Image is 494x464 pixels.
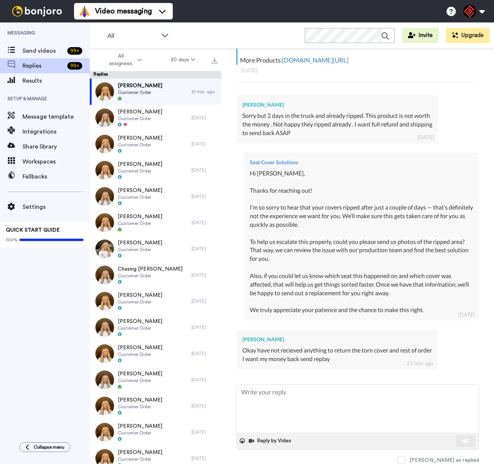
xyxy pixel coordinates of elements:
a: [PERSON_NAME]Customer Order[DATE] [90,157,221,183]
div: [DATE] [191,351,218,357]
div: [DATE] [191,298,218,304]
span: Replies [22,61,64,70]
div: [DATE] [191,324,218,330]
img: 209614c7-71b2-4a0b-b1f2-414f5a5484a7-thumb.jpg [95,82,114,101]
img: 7a7b60e0-a2e3-41b4-b711-80f08efe35d1-thumb.jpg [95,109,114,127]
div: [PERSON_NAME] [242,336,432,343]
img: send-white.svg [462,438,470,444]
button: All assignees [91,49,156,70]
button: Export all results that match these filters now. [209,54,220,65]
span: Customer Order [118,220,162,226]
span: Customer Order [118,89,162,95]
img: export.svg [212,58,218,64]
button: 30 days [156,53,210,67]
span: Customer Order [118,456,162,462]
span: [PERSON_NAME] [118,344,162,351]
span: Fallbacks [22,172,90,181]
div: [DATE] [191,115,218,121]
div: [DATE] [191,193,218,199]
div: [DATE] [191,141,218,147]
a: [PERSON_NAME]Customer Order[DATE] [90,419,221,445]
button: Invite [402,28,439,43]
span: All [107,31,157,40]
span: Send videos [22,46,64,55]
span: Settings [22,202,90,211]
img: d19811c7-2937-41f4-b058-6dbe87269fd1-thumb.jpg [95,161,114,180]
div: Seat Cover Solutions [250,159,473,166]
div: [DATE] [191,272,218,278]
span: Customer Order [118,378,162,384]
span: Customer Order [118,194,162,200]
img: 67399500-55d2-4eab-b767-1f549c746439-thumb.jpg [95,397,114,415]
span: Customer Order [118,430,162,436]
span: [PERSON_NAME] [118,187,162,194]
div: [DATE] [191,220,218,226]
span: Share library [22,142,90,151]
span: All assignees [105,52,136,67]
img: b03c2c22-6a48-482b-bf23-d3052d6bd9f3-thumb.jpg [95,344,114,363]
div: [DATE] [241,67,475,74]
span: Customer Order [118,325,162,331]
div: [DATE] [417,134,434,141]
div: [DATE] [191,455,218,461]
img: 2b905651-5b4c-4456-8a58-77f7de7354a2-thumb.jpg [95,423,114,442]
a: [PERSON_NAME]Customer Order[DATE] [90,393,221,419]
div: Hi [PERSON_NAME], Thanks for reaching out! I’m so sorry to hear that your covers ripped after jus... [250,169,473,314]
span: [PERSON_NAME] [118,370,162,378]
a: [PERSON_NAME]Customer Order[DATE] [90,367,221,393]
span: QUICK START GUIDE [6,228,60,233]
span: Customer Order [118,142,162,148]
span: Customer Order [118,168,162,174]
span: [PERSON_NAME] [118,422,162,430]
span: Customer Order [118,116,162,122]
a: Chasing [PERSON_NAME]Customer Order[DATE] [90,262,221,288]
span: Results [22,76,90,85]
div: 99 + [67,47,82,55]
div: 21 min. ago [407,360,433,367]
div: Sorry but 2 days in the truck and already ripped. This product is not worth the money . Not happy... [242,112,432,137]
span: [PERSON_NAME] [118,318,162,325]
a: [PERSON_NAME]Customer Order[DATE] [90,210,221,236]
span: Workspaces [22,157,90,166]
div: [DATE] [458,311,475,318]
div: 21 min. ago [191,89,218,95]
a: [PERSON_NAME]Customer Order[DATE] [90,183,221,210]
a: [PERSON_NAME]Customer Order[DATE] [90,105,221,131]
img: f0d36fcb-40ce-41f9-bc78-fb01478e433e-thumb.jpg [95,239,114,258]
span: Customer Order [118,404,162,410]
img: b16e17cf-ed54-4663-883d-5267cff4386d-thumb.jpg [95,318,114,337]
span: Video messaging [95,6,152,16]
a: [DOMAIN_NAME][URL] [282,56,349,64]
a: [PERSON_NAME]Customer Order[DATE] [90,288,221,314]
button: Upgrade [446,28,490,43]
a: [PERSON_NAME]Customer Order[DATE] [90,131,221,157]
span: Customer Order [118,247,162,253]
span: Collapse menu [34,444,64,450]
div: [DATE] [191,377,218,383]
a: [PERSON_NAME]Customer Order[DATE] [90,314,221,341]
span: [PERSON_NAME] [118,213,162,220]
img: 434142d7-c6ed-4c05-9b84-f9bcb7f196e3-thumb.jpg [95,213,114,232]
img: bj-logo-header-white.svg [9,6,65,16]
button: Collapse menu [19,442,70,452]
img: 27e87c12-1ba6-4f9d-a453-727b6517aed9-thumb.jpg [95,266,114,284]
span: [PERSON_NAME] [118,291,162,299]
div: [DATE] [191,167,218,173]
span: 100% [6,237,18,243]
span: Customer Order [118,351,162,357]
div: 99 + [67,62,82,70]
img: 4d26e47f-74f0-436c-972f-22d25dd5ea9e-thumb.jpg [95,135,114,153]
div: Okay have not recieved anything to return the torn cover and rest of order I want my money back s... [242,346,432,363]
span: Customer Order [118,273,182,279]
img: 51607d62-fee8-4b3c-a29c-50165726029e-thumb.jpg [95,370,114,389]
div: [DATE] [191,429,218,435]
div: [DATE] [191,403,218,409]
span: [PERSON_NAME] [118,161,162,168]
div: [PERSON_NAME] as replied [409,457,479,464]
img: d2686785-8f53-4271-8eae-b986a806cf62-thumb.jpg [95,292,114,311]
span: [PERSON_NAME] [118,449,162,456]
span: [PERSON_NAME] [118,239,162,247]
span: Chasing [PERSON_NAME] [118,265,182,273]
span: [PERSON_NAME] [118,134,162,142]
